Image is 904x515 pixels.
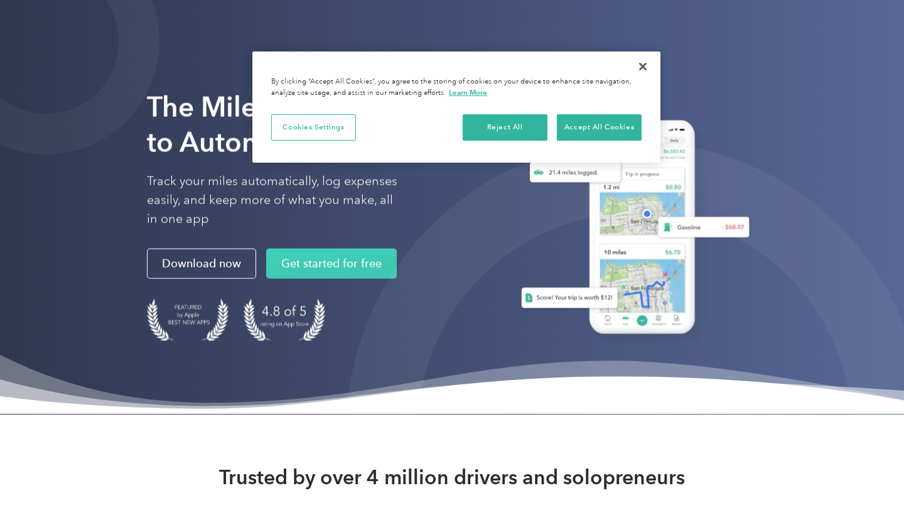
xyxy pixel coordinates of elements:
img: 4.9 out of 5 stars on the app store [244,299,325,341]
button: Cookies Settings [271,114,356,141]
img: Badge for Featured by Apple Best New Apps [147,299,229,341]
a: Download now [147,249,256,279]
p: Track your miles automatically, log expenses easily, and keep more of what you make, all in one app [147,172,398,229]
button: Accept All Cookies [557,114,642,141]
button: Reject All [463,114,547,141]
strong: The Mileage Tracking App to Automate Your Logs [147,90,480,159]
div: By clicking “Accept All Cookies”, you agree to the storing of cookies on your device to enhance s... [271,77,642,99]
div: Privacy [252,51,660,163]
a: More information about your privacy, opens in a new tab [449,88,487,97]
button: Close [629,53,657,80]
a: Get started for free [266,249,397,279]
strong: Trusted by over 4 million drivers and solopreneurs [219,465,685,490]
div: Cookie banner [252,51,660,163]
